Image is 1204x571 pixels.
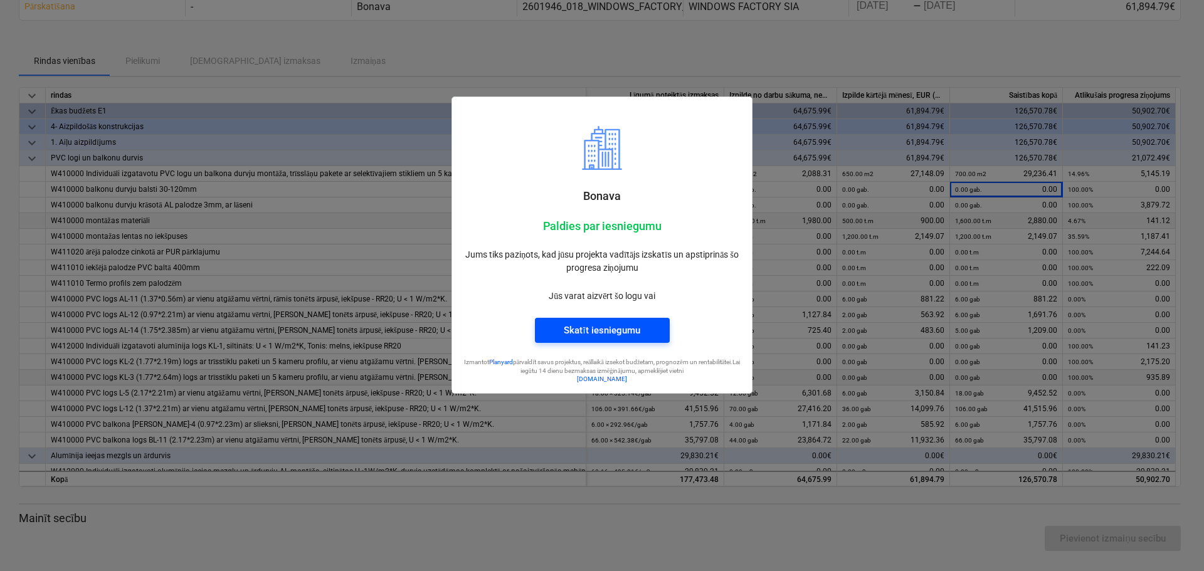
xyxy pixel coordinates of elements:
[577,375,627,382] a: [DOMAIN_NAME]
[462,248,742,275] p: Jums tiks paziņots, kad jūsu projekta vadītājs izskatīs un apstiprinās šo progresa ziņojumu
[462,358,742,375] p: Izmantot pārvaldīt savus projektus, reāllaikā izsekot budžetam, prognozēm un rentabilitātei. Lai ...
[564,322,640,338] div: Skatīt iesniegumu
[462,219,742,234] p: Paldies par iesniegumu
[535,318,670,343] button: Skatīt iesniegumu
[462,189,742,204] p: Bonava
[489,359,513,365] a: Planyard
[462,290,742,303] p: Jūs varat aizvērt šo logu vai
